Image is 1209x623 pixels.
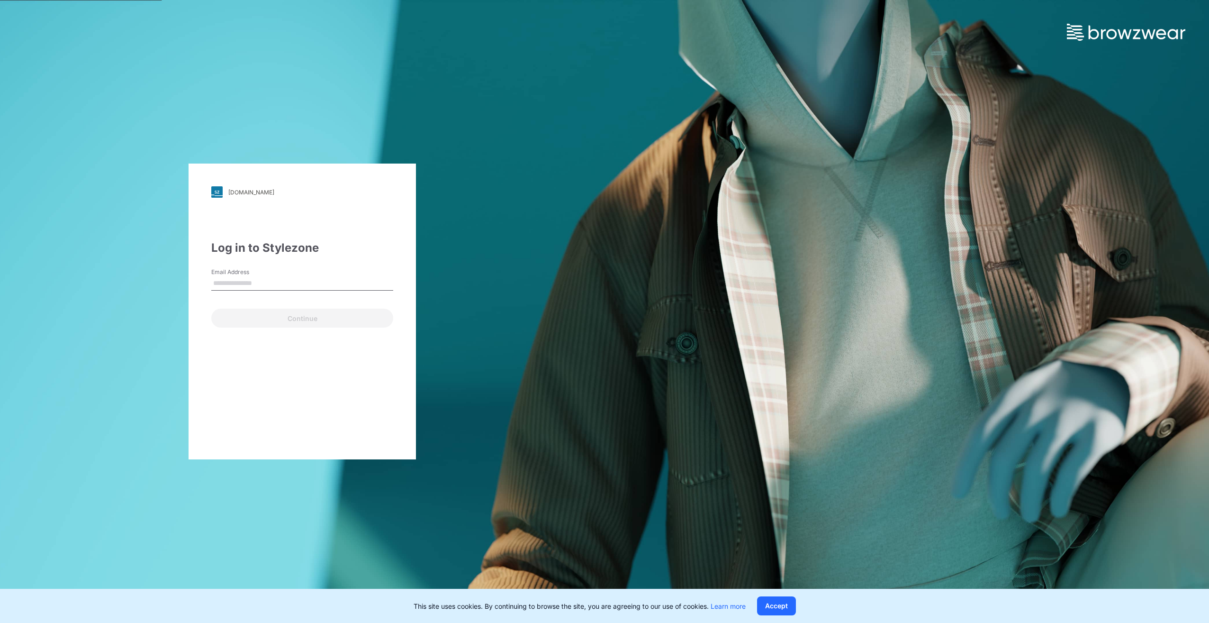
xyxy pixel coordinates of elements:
div: Log in to Stylezone [211,239,393,257]
a: [DOMAIN_NAME] [211,186,393,198]
img: browzwear-logo.73288ffb.svg [1067,24,1185,41]
a: Learn more [711,602,746,610]
div: [DOMAIN_NAME] [228,189,274,196]
p: This site uses cookies. By continuing to browse the site, you are agreeing to our use of cookies. [414,601,746,611]
img: svg+xml;base64,PHN2ZyB3aWR0aD0iMjgiIGhlaWdodD0iMjgiIHZpZXdCb3g9IjAgMCAyOCAyOCIgZmlsbD0ibm9uZSIgeG... [211,186,223,198]
label: Email Address [211,268,278,276]
button: Accept [757,596,796,615]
